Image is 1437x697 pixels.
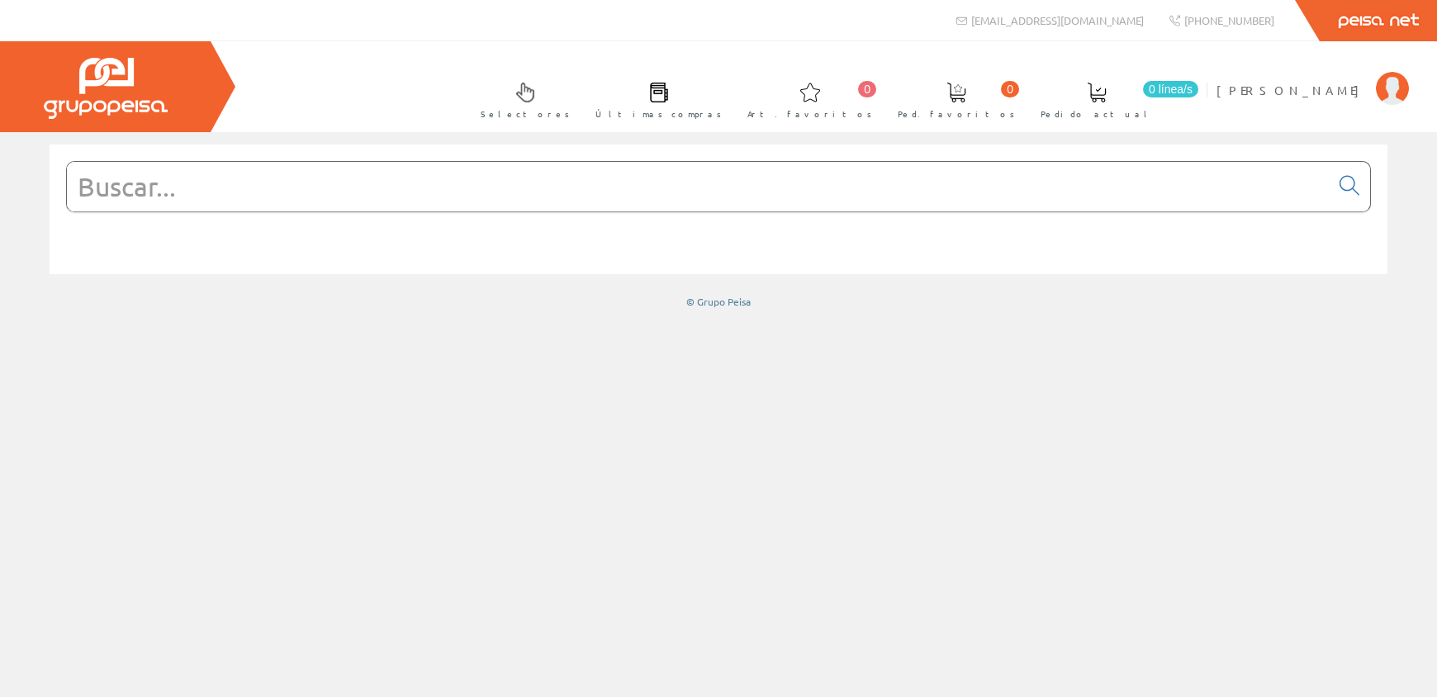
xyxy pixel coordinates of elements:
span: [EMAIL_ADDRESS][DOMAIN_NAME] [971,13,1144,27]
a: [PERSON_NAME] [1216,69,1409,84]
span: Art. favoritos [747,106,872,122]
span: [PERSON_NAME] [1216,82,1368,98]
span: 0 [858,81,876,97]
span: 0 línea/s [1143,81,1198,97]
a: Últimas compras [579,69,730,129]
span: [PHONE_NUMBER] [1184,13,1274,27]
span: Últimas compras [595,106,722,122]
div: © Grupo Peisa [50,295,1387,309]
span: Pedido actual [1041,106,1153,122]
span: Ped. favoritos [898,106,1015,122]
img: Grupo Peisa [44,58,168,119]
a: Selectores [464,69,578,129]
span: 0 [1001,81,1019,97]
input: Buscar... [67,162,1330,211]
span: Selectores [481,106,570,122]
